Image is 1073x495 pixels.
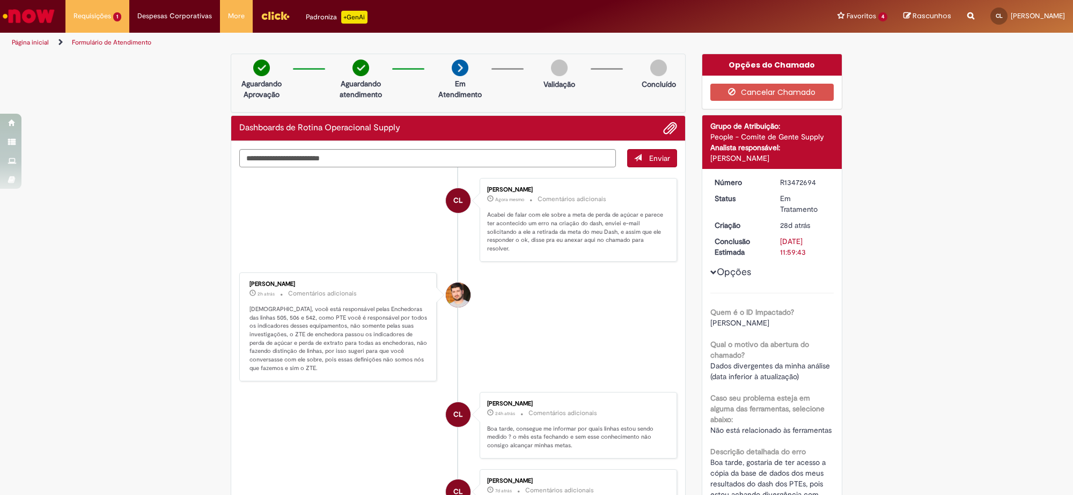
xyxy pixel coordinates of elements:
[710,393,825,424] b: Caso seu problema esteja em alguma das ferramentas, selecione abaixo:
[780,236,830,257] div: [DATE] 11:59:43
[261,8,290,24] img: click_logo_yellow_360x200.png
[780,220,830,231] div: 02/09/2025 13:48:09
[710,121,834,131] div: Grupo de Atribuição:
[352,60,369,76] img: check-circle-green.png
[538,195,606,204] small: Comentários adicionais
[710,339,809,360] b: Qual o motivo da abertura do chamado?
[913,11,951,21] span: Rascunhos
[253,60,270,76] img: check-circle-green.png
[487,187,666,193] div: [PERSON_NAME]
[528,409,597,418] small: Comentários adicionais
[495,410,515,417] span: 24h atrás
[487,211,666,253] p: Acabei de falar com ele sobre a meta de perda de açúcar e parece ter acontecido um erro na criaçã...
[8,33,707,53] ul: Trilhas de página
[780,193,830,215] div: Em Tratamento
[453,402,462,427] span: CL
[434,78,486,100] p: Em Atendimento
[551,60,568,76] img: img-circle-grey.png
[258,291,275,297] span: 2h atrás
[341,11,368,24] p: +GenAi
[710,142,834,153] div: Analista responsável:
[288,289,357,298] small: Comentários adicionais
[495,487,512,494] span: 7d atrás
[780,220,810,230] span: 28d atrás
[236,78,288,100] p: Aguardando Aprovação
[487,401,666,407] div: [PERSON_NAME]
[446,188,471,213] div: Cristiano Suzano Luiz
[847,11,876,21] span: Favoritos
[487,478,666,484] div: [PERSON_NAME]
[446,283,471,307] div: Bruno Gusmao Oliveira
[249,305,428,373] p: [DEMOGRAPHIC_DATA], você está responsável pelas Enchedoras das linhas 505, 506 e 542, como PTE vo...
[113,12,121,21] span: 1
[780,220,810,230] time: 02/09/2025 13:48:09
[650,60,667,76] img: img-circle-grey.png
[996,12,1003,19] span: CL
[74,11,111,21] span: Requisições
[137,11,212,21] span: Despesas Corporativas
[452,60,468,76] img: arrow-next.png
[228,11,245,21] span: More
[710,447,806,456] b: Descrição detalhada do erro
[780,177,830,188] div: R13472694
[710,318,769,328] span: [PERSON_NAME]
[627,149,677,167] button: Enviar
[495,410,515,417] time: 29/09/2025 13:26:12
[642,79,676,90] p: Concluído
[487,425,666,450] p: Boa tarde, consegue me informar por quais linhas estou sendo medido ? o mês esta fechando e sem e...
[710,361,832,381] span: Dados divergentes da minha análise (data inferior à atualização)
[306,11,368,24] div: Padroniza
[707,177,773,188] dt: Número
[710,153,834,164] div: [PERSON_NAME]
[446,402,471,427] div: Cristiano Suzano Luiz
[707,236,773,257] dt: Conclusão Estimada
[239,149,616,168] textarea: Digite sua mensagem aqui...
[649,153,670,163] span: Enviar
[707,193,773,204] dt: Status
[258,291,275,297] time: 30/09/2025 10:56:21
[903,11,951,21] a: Rascunhos
[710,84,834,101] button: Cancelar Chamado
[249,281,428,287] div: [PERSON_NAME]
[453,188,462,213] span: CL
[710,307,794,317] b: Quem é o ID Impactado?
[12,38,49,47] a: Página inicial
[525,486,594,495] small: Comentários adicionais
[663,121,677,135] button: Adicionar anexos
[543,79,575,90] p: Validação
[239,123,400,133] h2: Dashboards de Rotina Operacional Supply Histórico de tíquete
[1011,11,1065,20] span: [PERSON_NAME]
[710,131,834,142] div: People - Comite de Gente Supply
[710,425,832,435] span: Não está relacionado às ferramentas
[495,196,524,203] span: Agora mesmo
[335,78,387,100] p: Aguardando atendimento
[72,38,151,47] a: Formulário de Atendimento
[1,5,56,27] img: ServiceNow
[878,12,887,21] span: 4
[495,487,512,494] time: 24/09/2025 10:30:32
[707,220,773,231] dt: Criação
[702,54,842,76] div: Opções do Chamado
